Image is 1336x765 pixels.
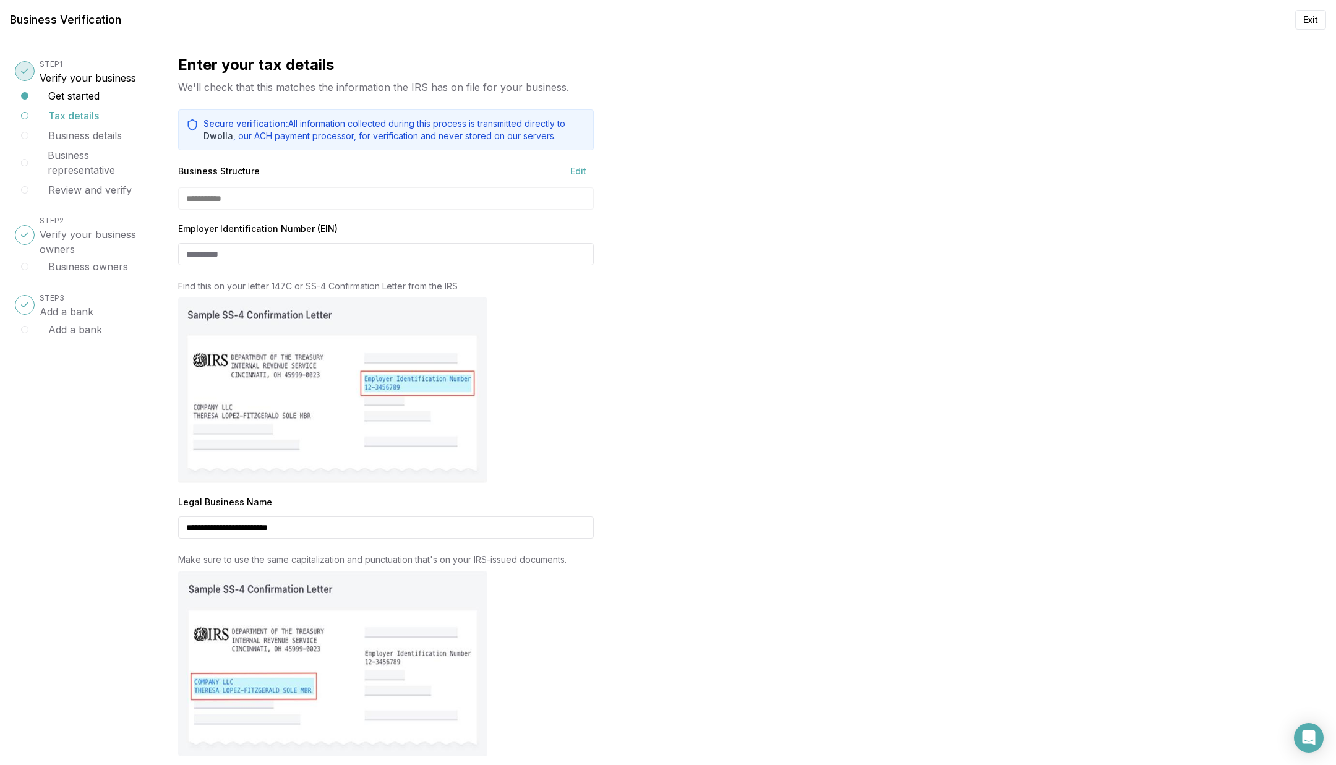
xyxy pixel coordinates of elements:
[40,71,136,85] h3: Verify your business
[1294,723,1324,753] div: Open Intercom Messenger
[48,88,100,103] button: Get started
[48,108,99,123] button: Tax details
[40,56,136,85] button: STEP1Verify your business
[178,297,487,483] img: SS-4 Confirmation Letter
[48,322,102,337] button: Add a bank
[563,165,594,177] button: Edit
[40,216,64,225] span: STEP 2
[40,212,143,257] button: STEP2Verify your business owners
[40,293,64,302] span: STEP 3
[178,80,594,95] p: We'll check that this matches the information the IRS has on file for your business.
[10,11,121,28] h1: Business Verification
[178,55,594,75] h2: Enter your tax details
[1295,10,1326,30] button: Exit
[40,289,93,319] button: STEP3Add a bank
[203,118,586,142] p: All information collected during this process is transmitted directly to , our ACH payment proces...
[203,130,233,141] a: Dwolla
[48,148,143,177] button: Business representative
[178,571,487,756] img: SS-4 Confirmation Letter
[178,167,260,176] label: Business Structure
[48,259,128,274] button: Business owners
[40,59,62,69] span: STEP 1
[40,304,93,319] h3: Add a bank
[178,498,594,506] label: Legal Business Name
[48,182,132,197] button: Review and verify
[178,553,594,566] p: Make sure to use the same capitalization and punctuation that's on your IRS-issued documents.
[203,118,288,129] span: Secure verification:
[178,224,594,233] label: Employer Identification Number (EIN)
[40,227,143,257] h3: Verify your business owners
[48,128,122,143] button: Business details
[178,280,594,293] p: Find this on your letter 147C or SS-4 Confirmation Letter from the IRS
